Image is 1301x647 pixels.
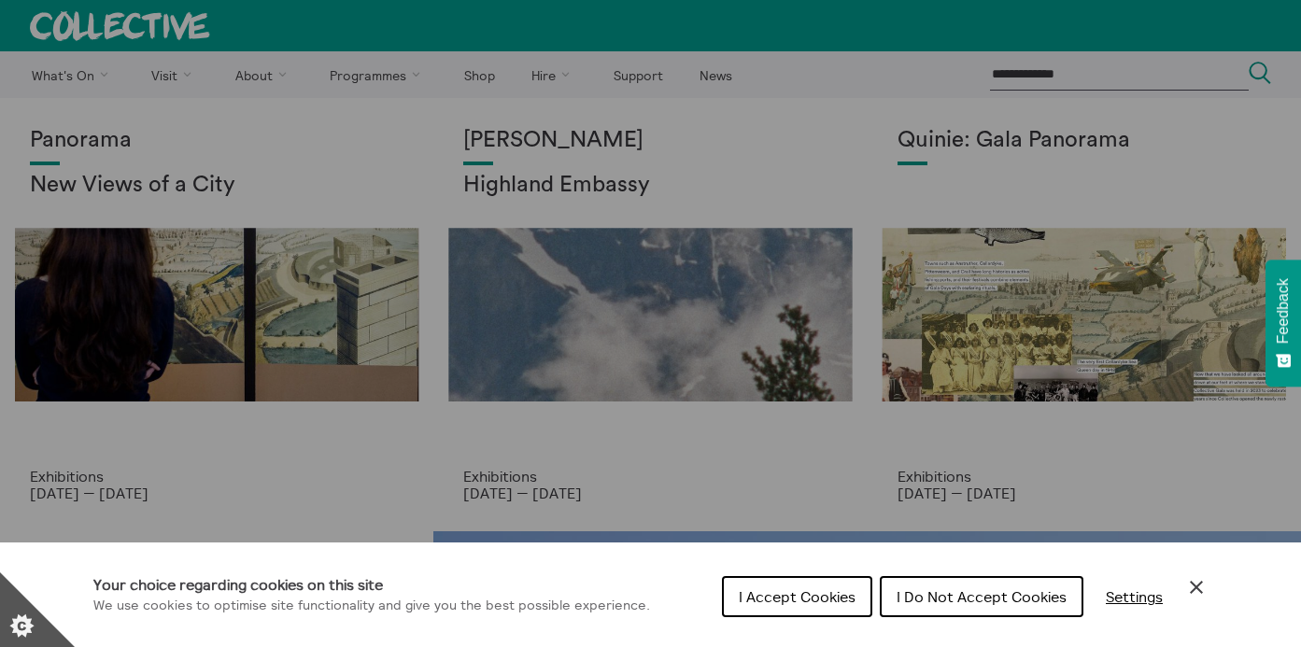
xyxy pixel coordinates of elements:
[1185,576,1208,598] button: Close Cookie Control
[1266,260,1301,387] button: Feedback - Show survey
[1106,587,1163,606] span: Settings
[93,596,650,616] p: We use cookies to optimise site functionality and give you the best possible experience.
[93,573,650,596] h1: Your choice regarding cookies on this site
[897,587,1067,606] span: I Do Not Accept Cookies
[1275,278,1292,344] span: Feedback
[722,576,872,617] button: I Accept Cookies
[739,587,856,606] span: I Accept Cookies
[1091,578,1178,615] button: Settings
[880,576,1083,617] button: I Do Not Accept Cookies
